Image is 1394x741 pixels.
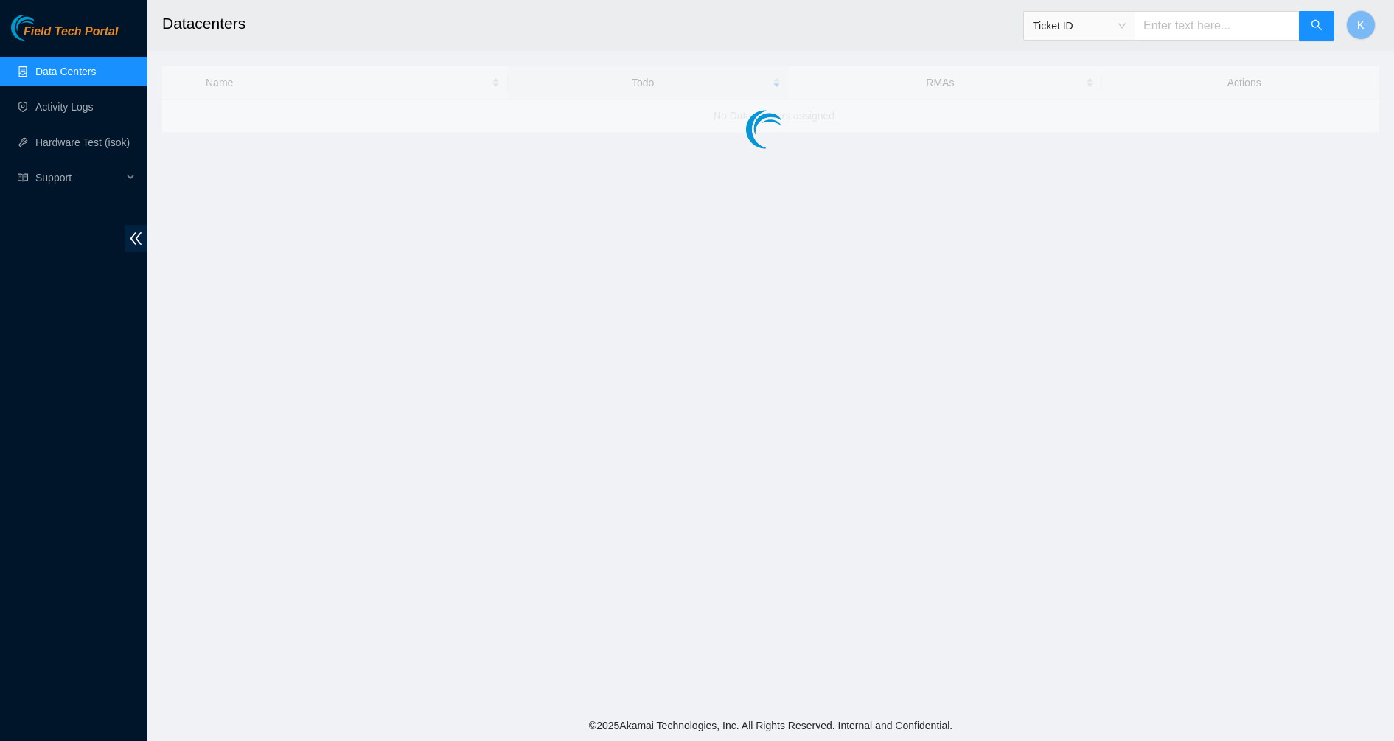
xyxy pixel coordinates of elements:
a: Activity Logs [35,101,94,113]
input: Enter text here... [1135,11,1300,41]
a: Data Centers [35,66,96,77]
span: Ticket ID [1033,15,1126,37]
span: K [1357,16,1365,35]
span: Field Tech Portal [24,25,118,39]
footer: © 2025 Akamai Technologies, Inc. All Rights Reserved. Internal and Confidential. [147,710,1394,741]
img: Akamai Technologies [11,15,74,41]
span: read [18,173,28,183]
a: Akamai TechnologiesField Tech Portal [11,27,118,46]
span: double-left [125,225,147,252]
button: K [1346,10,1376,40]
span: search [1311,19,1322,33]
a: Hardware Test (isok) [35,136,130,148]
button: search [1299,11,1334,41]
span: Support [35,163,122,192]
